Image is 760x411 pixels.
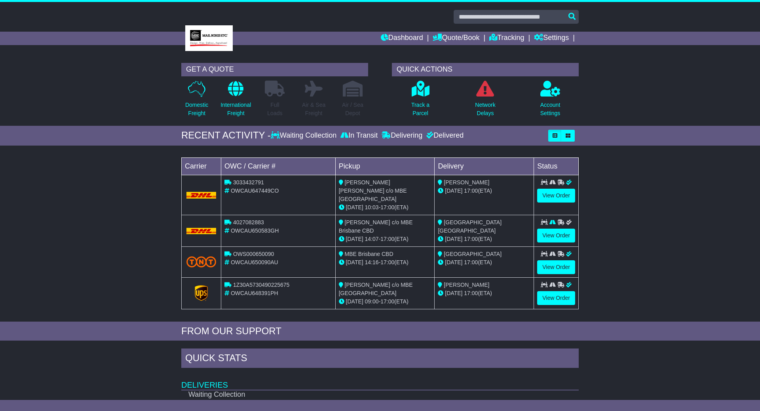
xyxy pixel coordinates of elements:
[186,192,216,198] img: DHL.png
[233,251,274,257] span: OWS000650090
[365,259,379,265] span: 14:16
[438,187,530,195] div: (ETA)
[380,259,394,265] span: 17:00
[365,236,379,242] span: 14:07
[380,236,394,242] span: 17:00
[335,157,435,175] td: Pickup
[339,235,431,243] div: - (ETA)
[392,63,579,76] div: QUICK ACTIONS
[346,204,363,210] span: [DATE]
[346,236,363,242] span: [DATE]
[475,101,495,117] p: Network Delays
[181,130,271,141] div: RECENT ACTIVITY -
[339,219,413,234] span: [PERSON_NAME] c/o MBE Brisbane CBD
[380,131,424,140] div: Delivering
[339,282,413,296] span: [PERSON_NAME] c/o MBE [GEOGRAPHIC_DATA]
[444,282,489,288] span: [PERSON_NAME]
[185,80,209,122] a: DomesticFreight
[444,251,502,257] span: [GEOGRAPHIC_DATA]
[540,101,560,117] p: Account Settings
[380,298,394,305] span: 17:00
[445,259,462,265] span: [DATE]
[438,258,530,267] div: (ETA)
[181,326,579,337] div: FROM OUR SUPPORT
[380,204,394,210] span: 17:00
[464,236,478,242] span: 17:00
[342,101,363,117] p: Air / Sea Depot
[231,290,278,296] span: OWCAU648391PH
[444,179,489,186] span: [PERSON_NAME]
[365,298,379,305] span: 09:00
[339,179,407,202] span: [PERSON_NAME] [PERSON_NAME] c/o MBE [GEOGRAPHIC_DATA]
[438,289,530,297] div: (ETA)
[411,80,430,122] a: Track aParcel
[233,282,289,288] span: 1Z30A5730490225675
[231,188,279,194] span: OWCAU647449CO
[302,101,325,117] p: Air & Sea Freight
[365,204,379,210] span: 10:03
[540,80,561,122] a: AccountSettings
[433,32,479,45] a: Quote/Book
[185,101,208,117] p: Domestic Freight
[339,297,431,306] div: - (ETA)
[231,259,278,265] span: OWCAU650090AU
[339,258,431,267] div: - (ETA)
[181,370,579,390] td: Deliveries
[338,131,380,140] div: In Transit
[185,25,233,51] img: MBE Brisbane CBD
[346,298,363,305] span: [DATE]
[182,157,221,175] td: Carrier
[445,290,462,296] span: [DATE]
[220,80,251,122] a: InternationalFreight
[339,203,431,212] div: - (ETA)
[534,157,579,175] td: Status
[464,188,478,194] span: 17:00
[181,399,540,408] td: In Transit
[186,228,216,234] img: DHL.png
[435,157,534,175] td: Delivery
[464,259,478,265] span: 17:00
[181,348,579,370] div: Quick Stats
[233,219,264,225] span: 4027082883
[537,189,575,203] a: View Order
[346,259,363,265] span: [DATE]
[489,32,524,45] a: Tracking
[381,32,423,45] a: Dashboard
[537,229,575,242] a: View Order
[220,101,251,117] p: International Freight
[271,131,338,140] div: Waiting Collection
[464,290,478,296] span: 17:00
[233,179,264,186] span: 3033432791
[181,63,368,76] div: GET A QUOTE
[265,101,285,117] p: Full Loads
[475,80,496,122] a: NetworkDelays
[537,260,575,274] a: View Order
[445,236,462,242] span: [DATE]
[537,291,575,305] a: View Order
[186,256,216,267] img: TNT_Domestic.png
[445,188,462,194] span: [DATE]
[221,157,336,175] td: OWC / Carrier #
[438,219,502,234] span: [GEOGRAPHIC_DATA] [GEOGRAPHIC_DATA]
[195,285,208,301] img: GetCarrierServiceLogo
[181,390,540,399] td: Waiting Collection
[231,227,279,234] span: OWCAU650583GH
[411,101,429,117] p: Track a Parcel
[438,235,530,243] div: (ETA)
[424,131,464,140] div: Delivered
[534,32,569,45] a: Settings
[345,251,393,257] span: MBE Brisbane CBD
